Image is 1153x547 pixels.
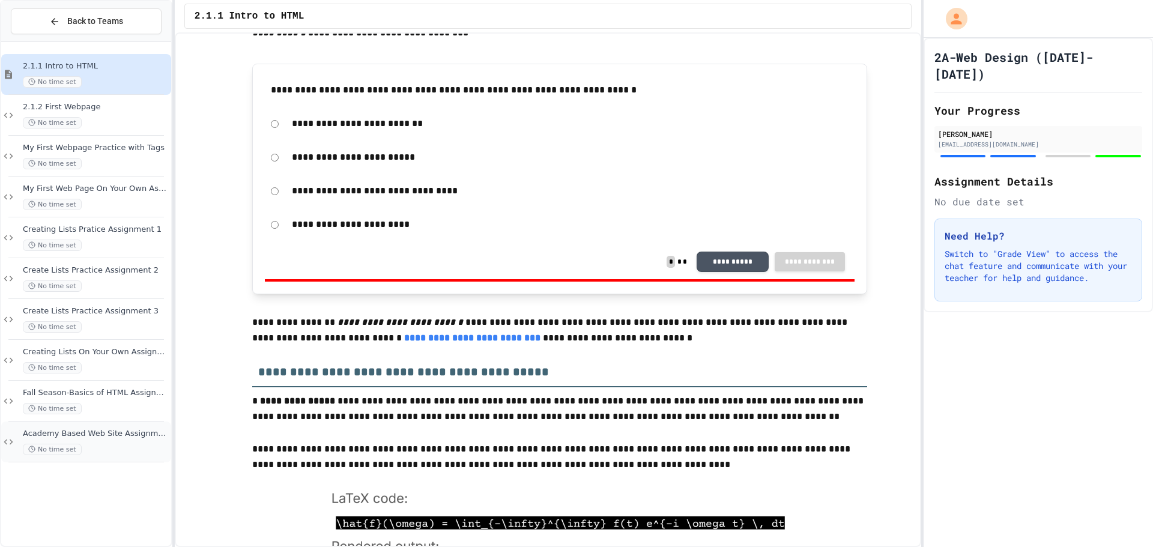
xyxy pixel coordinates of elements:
[23,362,82,373] span: No time set
[23,306,169,316] span: Create Lists Practice Assignment 3
[23,347,169,357] span: Creating Lists On Your Own Assignment
[934,49,1142,82] h1: 2A-Web Design ([DATE]-[DATE])
[23,61,169,71] span: 2.1.1 Intro to HTML
[23,280,82,292] span: No time set
[23,76,82,88] span: No time set
[23,321,82,333] span: No time set
[23,444,82,455] span: No time set
[938,128,1139,139] div: [PERSON_NAME]
[23,225,169,235] span: Creating Lists Pratice Assignment 1
[934,102,1142,119] h2: Your Progress
[67,15,123,28] span: Back to Teams
[23,102,169,112] span: 2.1.2 First Webpage
[23,429,169,439] span: Academy Based Web Site Assignment
[23,143,169,153] span: My First Webpage Practice with Tags
[23,265,169,276] span: Create Lists Practice Assignment 2
[934,173,1142,190] h2: Assignment Details
[23,388,169,398] span: Fall Season-Basics of HTML Assignment
[23,403,82,414] span: No time set
[933,5,970,32] div: My Account
[23,158,82,169] span: No time set
[938,140,1139,149] div: [EMAIL_ADDRESS][DOMAIN_NAME]
[11,8,162,34] button: Back to Teams
[23,199,82,210] span: No time set
[23,184,169,194] span: My First Web Page On Your Own Assignment
[195,9,304,23] span: 2.1.1 Intro to HTML
[23,240,82,251] span: No time set
[23,117,82,128] span: No time set
[945,229,1132,243] h3: Need Help?
[934,195,1142,209] div: No due date set
[945,248,1132,284] p: Switch to "Grade View" to access the chat feature and communicate with your teacher for help and ...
